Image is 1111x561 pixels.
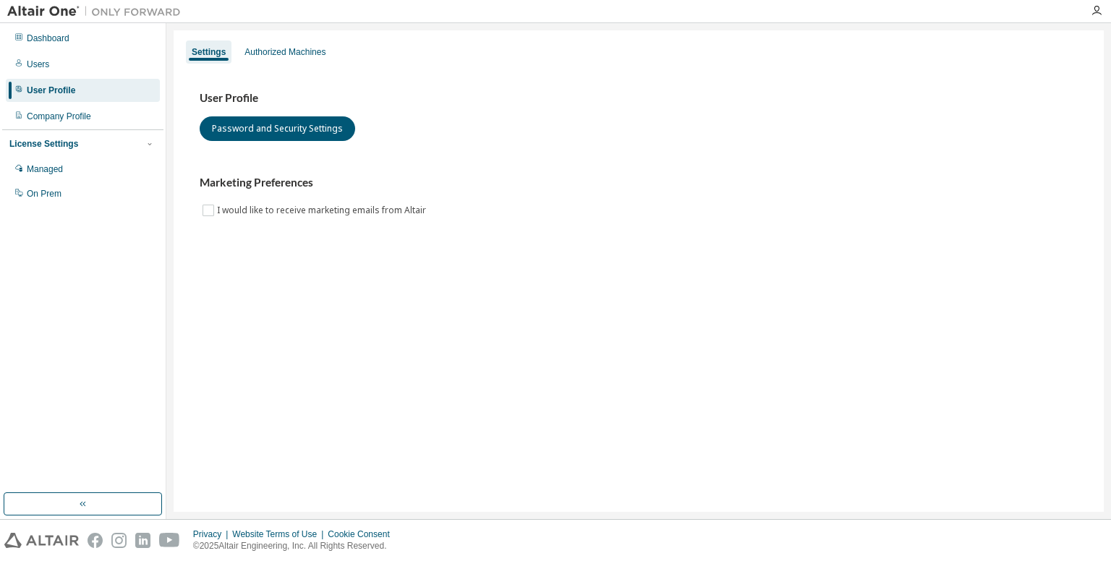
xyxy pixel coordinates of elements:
[27,188,61,200] div: On Prem
[7,4,188,19] img: Altair One
[159,533,180,548] img: youtube.svg
[135,533,150,548] img: linkedin.svg
[217,202,429,219] label: I would like to receive marketing emails from Altair
[193,528,232,540] div: Privacy
[200,176,1078,190] h3: Marketing Preferences
[244,46,325,58] div: Authorized Machines
[9,138,78,150] div: License Settings
[193,540,399,552] p: © 2025 Altair Engineering, Inc. All Rights Reserved.
[232,528,328,540] div: Website Terms of Use
[111,533,127,548] img: instagram.svg
[4,533,79,548] img: altair_logo.svg
[27,85,75,96] div: User Profile
[27,111,91,122] div: Company Profile
[192,46,226,58] div: Settings
[88,533,103,548] img: facebook.svg
[200,91,1078,106] h3: User Profile
[27,163,63,175] div: Managed
[27,33,69,44] div: Dashboard
[200,116,355,141] button: Password and Security Settings
[27,59,49,70] div: Users
[328,528,398,540] div: Cookie Consent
